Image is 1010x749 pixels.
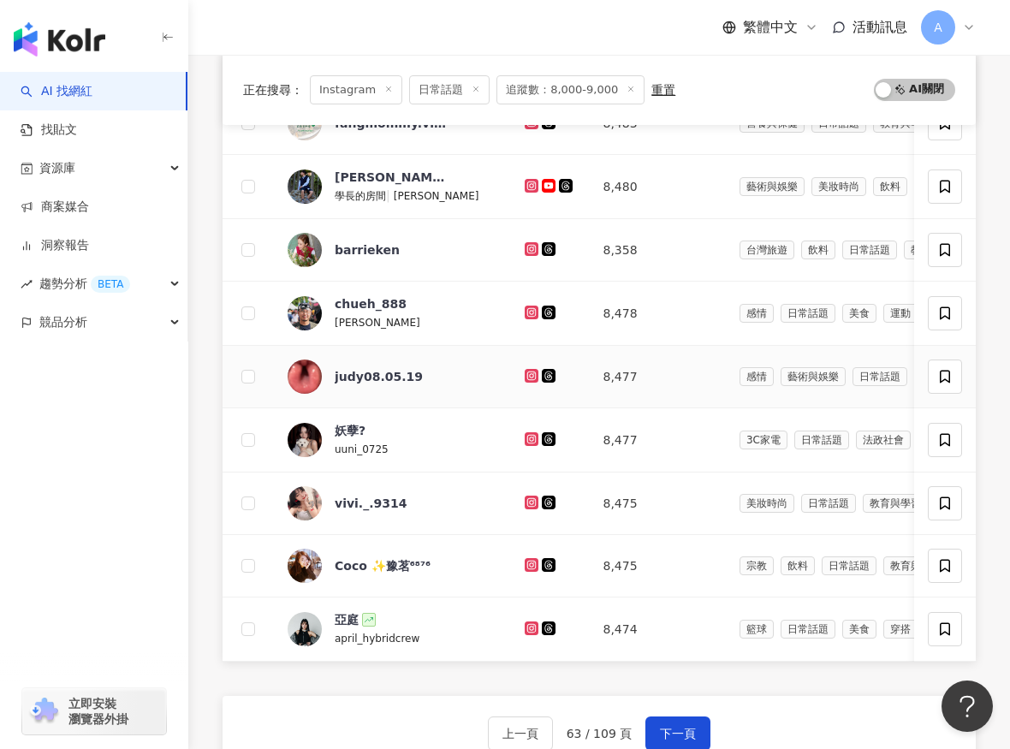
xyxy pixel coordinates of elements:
div: 重置 [651,83,675,97]
td: 8,478 [590,282,726,346]
span: 籃球 [740,620,774,639]
img: KOL Avatar [288,296,322,330]
img: chrome extension [27,698,61,725]
a: KOL Avatarbarrieken [288,233,497,267]
span: 趨勢分析 [39,265,130,303]
span: 感情 [740,304,774,323]
a: KOL Avatar亞庭april_hybridcrew [288,611,497,647]
span: 日常話題 [781,620,835,639]
div: chueh_888 [335,295,407,312]
span: 飲料 [801,241,835,259]
span: 穿搭 [883,620,918,639]
td: 8,358 [590,219,726,282]
span: 資源庫 [39,149,75,187]
span: 美食 [842,620,876,639]
span: 下一頁 [660,727,696,740]
span: 日常話題 [842,241,897,259]
td: 8,477 [590,346,726,408]
span: 日常話題 [853,367,907,386]
img: KOL Avatar [288,423,322,457]
td: 8,477 [590,408,726,473]
a: 商案媒合 [21,199,89,216]
span: 藝術與娛樂 [740,177,805,196]
span: 藝術與娛樂 [781,367,846,386]
div: 亞庭 [335,611,359,628]
span: 上一頁 [502,727,538,740]
span: 飲料 [781,556,815,575]
div: BETA [91,276,130,293]
a: KOL Avatar妖孽?uuni_0725 [288,422,497,458]
span: 活動訊息 [853,19,907,35]
div: 妖孽? [335,422,365,439]
img: logo [14,22,105,56]
div: vivi._.9314 [335,495,407,512]
span: 運動 [883,304,918,323]
span: 競品分析 [39,303,87,342]
span: 3C家電 [740,431,787,449]
span: Instagram [310,75,402,104]
span: 立即安裝 瀏覽器外掛 [68,696,128,727]
span: 教育與學習 [883,556,948,575]
span: 宗教 [740,556,774,575]
span: 繁體中文 [743,18,798,37]
div: judy08.05.19 [335,368,423,385]
img: KOL Avatar [288,612,322,646]
td: 8,474 [590,597,726,662]
span: | [386,188,394,202]
span: A [934,18,942,37]
span: 日常話題 [409,75,490,104]
a: KOL Avatar[PERSON_NAME]穿搭學長的房間|[PERSON_NAME] [288,169,497,205]
span: 教育與學習 [904,241,969,259]
span: 感情 [740,367,774,386]
a: KOL Avatarvivi._.9314 [288,486,497,520]
div: [PERSON_NAME]穿搭 [335,169,446,186]
span: 日常話題 [822,556,876,575]
span: 63 / 109 頁 [567,727,633,740]
a: KOL Avatarjudy08.05.19 [288,360,497,394]
a: KOL AvatarCoco ✨豫茗⁶⁸⁷⁶ [288,549,497,583]
td: 8,480 [590,155,726,219]
span: 飲料 [873,177,907,196]
span: rise [21,278,33,290]
a: 找貼文 [21,122,77,139]
span: 日常話題 [801,494,856,513]
img: KOL Avatar [288,360,322,394]
td: 8,475 [590,535,726,597]
a: 洞察報告 [21,237,89,254]
a: searchAI 找網紅 [21,83,92,100]
span: 美食 [842,304,876,323]
span: 法政社會 [856,431,911,449]
img: KOL Avatar [288,549,322,583]
span: 台灣旅遊 [740,241,794,259]
iframe: Help Scout Beacon - Open [942,681,993,732]
div: barrieken [335,241,400,259]
span: 正在搜尋 ： [243,83,303,97]
span: 日常話題 [794,431,849,449]
a: KOL Avatarchueh_888[PERSON_NAME] [288,295,497,331]
span: 美妝時尚 [740,494,794,513]
span: 美妝時尚 [811,177,866,196]
span: april_hybridcrew [335,633,419,645]
span: 教育與學習 [863,494,928,513]
span: 學長的房間 [335,190,386,202]
span: 追蹤數：8,000-9,000 [496,75,645,104]
div: Coco ✨豫茗⁶⁸⁷⁶ [335,557,431,574]
img: KOL Avatar [288,486,322,520]
span: [PERSON_NAME] [394,190,479,202]
img: KOL Avatar [288,233,322,267]
a: chrome extension立即安裝 瀏覽器外掛 [22,688,166,734]
td: 8,475 [590,473,726,535]
span: uuni_0725 [335,443,389,455]
span: [PERSON_NAME] [335,317,420,329]
span: 日常話題 [781,304,835,323]
img: KOL Avatar [288,169,322,204]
